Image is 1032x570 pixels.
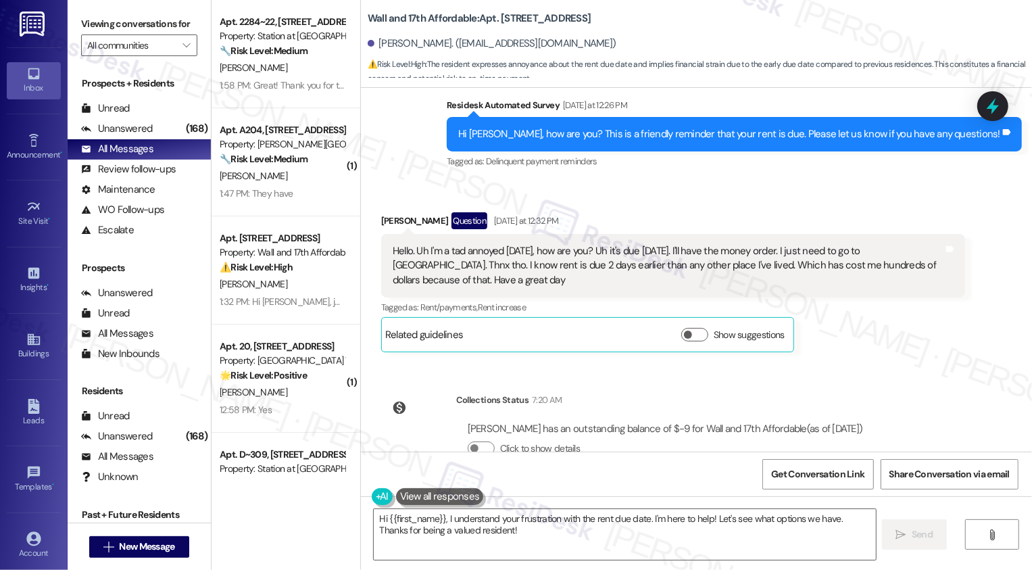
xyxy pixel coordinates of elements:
a: Templates • [7,461,61,498]
span: Delinquent payment reminders [486,156,597,167]
span: Send [912,527,933,542]
div: 1:32 PM: Hi [PERSON_NAME], just wanted to let you know that the office received the check. You're... [220,295,829,308]
img: ResiDesk Logo [20,11,47,37]
span: [PERSON_NAME] [220,278,287,290]
div: Apt. 20, [STREET_ADDRESS] [220,339,345,354]
span: Get Conversation Link [771,467,864,481]
span: [PERSON_NAME] [220,170,287,182]
div: Related guidelines [385,328,464,348]
button: New Message [89,536,189,558]
div: Question [451,212,487,229]
div: Prospects + Residents [68,76,211,91]
textarea: Hi {{first_name}}, I understand your frustration with the rent due date. I'm here to help! Let's ... [374,509,876,560]
div: [DATE] at 12:32 PM [491,214,558,228]
div: [PERSON_NAME]. ([EMAIL_ADDRESS][DOMAIN_NAME]) [368,37,616,51]
span: [PERSON_NAME] [220,386,287,398]
strong: ⚠️ Risk Level: High [220,261,293,273]
div: Residents [68,384,211,398]
div: Property: [GEOGRAPHIC_DATA] Townhomes [220,354,345,368]
div: [DATE] at 12:26 PM [560,98,627,112]
strong: 🔧 Risk Level: Medium [220,45,308,57]
a: Insights • [7,262,61,298]
span: • [52,480,54,490]
strong: 🔧 Risk Level: Medium [220,153,308,165]
div: Property: Station at [GEOGRAPHIC_DATA][PERSON_NAME] [220,462,345,476]
div: Unread [81,101,130,116]
div: Escalate [81,223,134,237]
span: New Message [119,540,174,554]
span: • [49,214,51,224]
span: • [47,281,49,290]
div: All Messages [81,450,153,464]
div: Unread [81,409,130,423]
div: Past + Future Residents [68,508,211,522]
div: 12:58 PM: Yes [220,404,272,416]
a: Leads [7,395,61,431]
a: Buildings [7,328,61,364]
div: Unknown [81,470,139,484]
button: Share Conversation via email [881,459,1018,490]
div: 7:20 AM [529,393,562,407]
div: Unread [81,306,130,320]
div: Collections Status [456,393,529,407]
div: Property: [PERSON_NAME][GEOGRAPHIC_DATA] [220,137,345,151]
div: Review follow-ups [81,162,176,176]
span: : The resident expresses annoyance about the rent due date and implies financial strain due to th... [368,57,1032,87]
div: [PERSON_NAME] has an outstanding balance of $-9 for Wall and 17th Affordable (as of [DATE]) [468,422,863,436]
div: WO Follow-ups [81,203,164,217]
i:  [987,529,998,540]
span: Share Conversation via email [889,467,1010,481]
div: Residesk Automated Survey [447,98,1022,117]
a: Account [7,527,61,564]
div: 1:58 PM: Great! Thank you for taking care of your rent, Faliesha! [220,79,465,91]
div: [PERSON_NAME] [381,212,965,234]
label: Show suggestions [714,328,785,342]
div: Property: Wall and 17th Affordable [220,245,345,260]
div: (168) [182,118,211,139]
i:  [896,529,906,540]
label: Viewing conversations for [81,14,197,34]
b: Wall and 17th Affordable: Apt. [STREET_ADDRESS] [368,11,591,26]
div: Apt. A204, [STREET_ADDRESS] [220,123,345,137]
strong: 🌟 Risk Level: Positive [220,369,307,381]
label: Click to show details [500,442,580,456]
div: 1:47 PM: They have [220,187,293,199]
div: Unanswered [81,286,153,300]
strong: ⚠️ Risk Level: High [368,59,426,70]
div: New Inbounds [81,347,159,361]
div: Maintenance [81,183,155,197]
div: Apt. D~309, [STREET_ADDRESS] [220,448,345,462]
div: Apt. [STREET_ADDRESS] [220,231,345,245]
div: All Messages [81,142,153,156]
span: Rent increase [478,302,526,313]
div: Prospects [68,261,211,275]
i:  [182,40,190,51]
span: Rent/payments , [420,302,478,313]
div: Property: Station at [GEOGRAPHIC_DATA][PERSON_NAME] [220,29,345,43]
input: All communities [87,34,176,56]
div: Tagged as: [447,151,1022,171]
a: Site Visit • [7,195,61,232]
a: Inbox [7,62,61,99]
div: (168) [182,426,211,447]
span: [PERSON_NAME] [220,62,287,74]
span: • [60,148,62,158]
button: Send [882,519,948,550]
div: Hello. Uh I'm a tad annoyed [DATE], how are you? Uh it's due [DATE]. I'll have the money order. I... [393,244,943,287]
div: All Messages [81,327,153,341]
div: Tagged as: [381,298,965,317]
button: Get Conversation Link [762,459,873,490]
div: Hi [PERSON_NAME], how are you? This is a friendly reminder that your rent is due. Please let us k... [458,127,1000,141]
i:  [103,542,114,552]
div: Apt. 2284~22, [STREET_ADDRESS] [220,15,345,29]
div: Unanswered [81,429,153,444]
div: Unanswered [81,122,153,136]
